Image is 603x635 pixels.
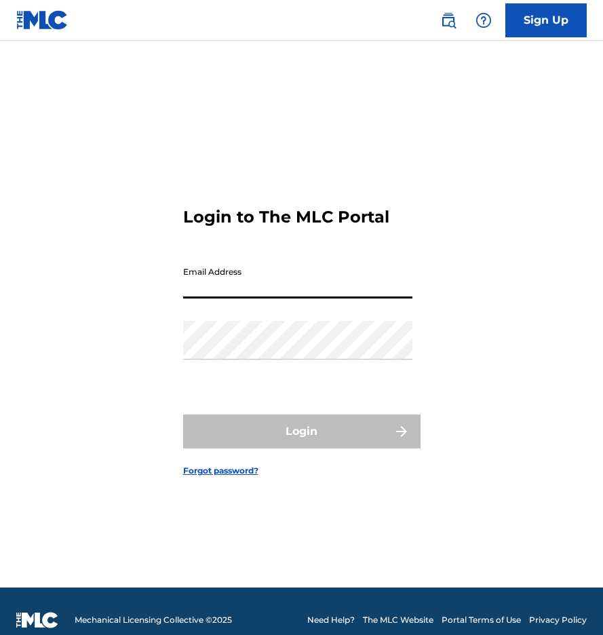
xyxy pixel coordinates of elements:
[529,614,587,626] a: Privacy Policy
[505,3,587,37] a: Sign Up
[440,12,456,28] img: search
[435,7,462,34] a: Public Search
[363,614,433,626] a: The MLC Website
[16,612,58,628] img: logo
[307,614,355,626] a: Need Help?
[475,12,492,28] img: help
[16,10,69,30] img: MLC Logo
[183,465,258,477] a: Forgot password?
[183,207,389,227] h3: Login to The MLC Portal
[442,614,521,626] a: Portal Terms of Use
[535,570,603,635] iframe: Chat Widget
[470,7,497,34] div: Help
[75,614,232,626] span: Mechanical Licensing Collective © 2025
